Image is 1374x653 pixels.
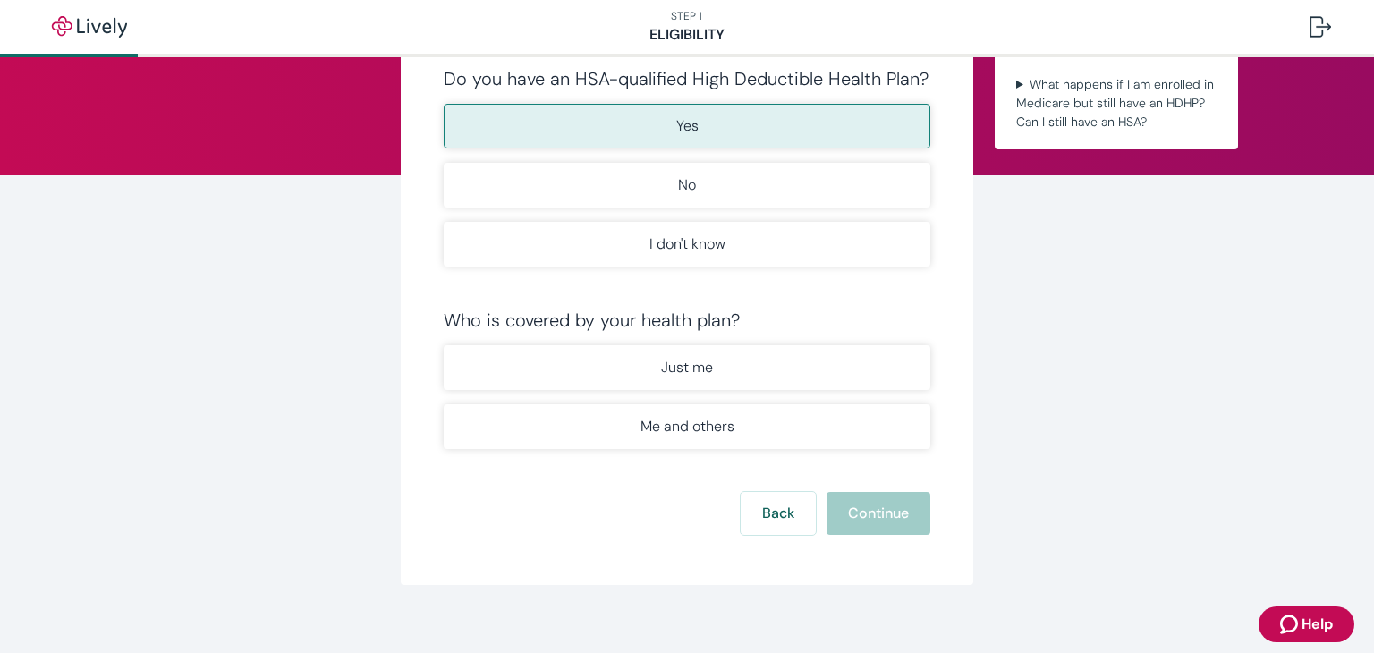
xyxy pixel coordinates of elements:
[444,222,930,267] button: I don't know
[444,310,930,331] div: Who is covered by your health plan?
[1009,72,1224,135] summary: What happens if I am enrolled in Medicare but still have an HDHP? Can I still have an HSA?
[676,115,699,137] p: Yes
[1302,614,1333,635] span: Help
[444,404,930,449] button: Me and others
[649,233,725,255] p: I don't know
[39,16,140,38] img: Lively
[444,104,930,148] button: Yes
[444,68,930,89] div: Do you have an HSA-qualified High Deductible Health Plan?
[1280,614,1302,635] svg: Zendesk support icon
[661,357,713,378] p: Just me
[640,416,734,437] p: Me and others
[444,163,930,208] button: No
[678,174,696,196] p: No
[741,492,816,535] button: Back
[444,345,930,390] button: Just me
[1259,606,1354,642] button: Zendesk support iconHelp
[1295,5,1345,48] button: Log out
